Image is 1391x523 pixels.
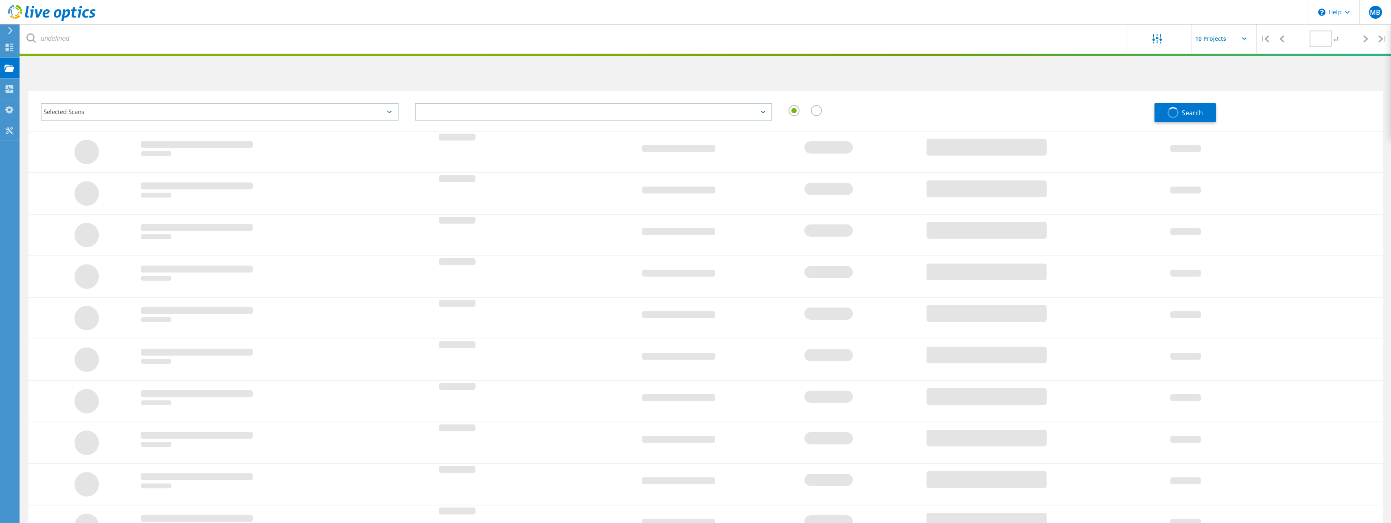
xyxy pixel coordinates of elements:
[1334,36,1338,43] span: of
[20,24,1127,53] input: undefined
[1318,9,1325,16] svg: \n
[1374,24,1391,53] div: |
[1154,103,1216,122] button: Search
[1257,24,1273,53] div: |
[1182,108,1203,117] span: Search
[1370,9,1380,15] span: MB
[41,103,399,121] div: Selected Scans
[8,17,96,23] a: Live Optics Dashboard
